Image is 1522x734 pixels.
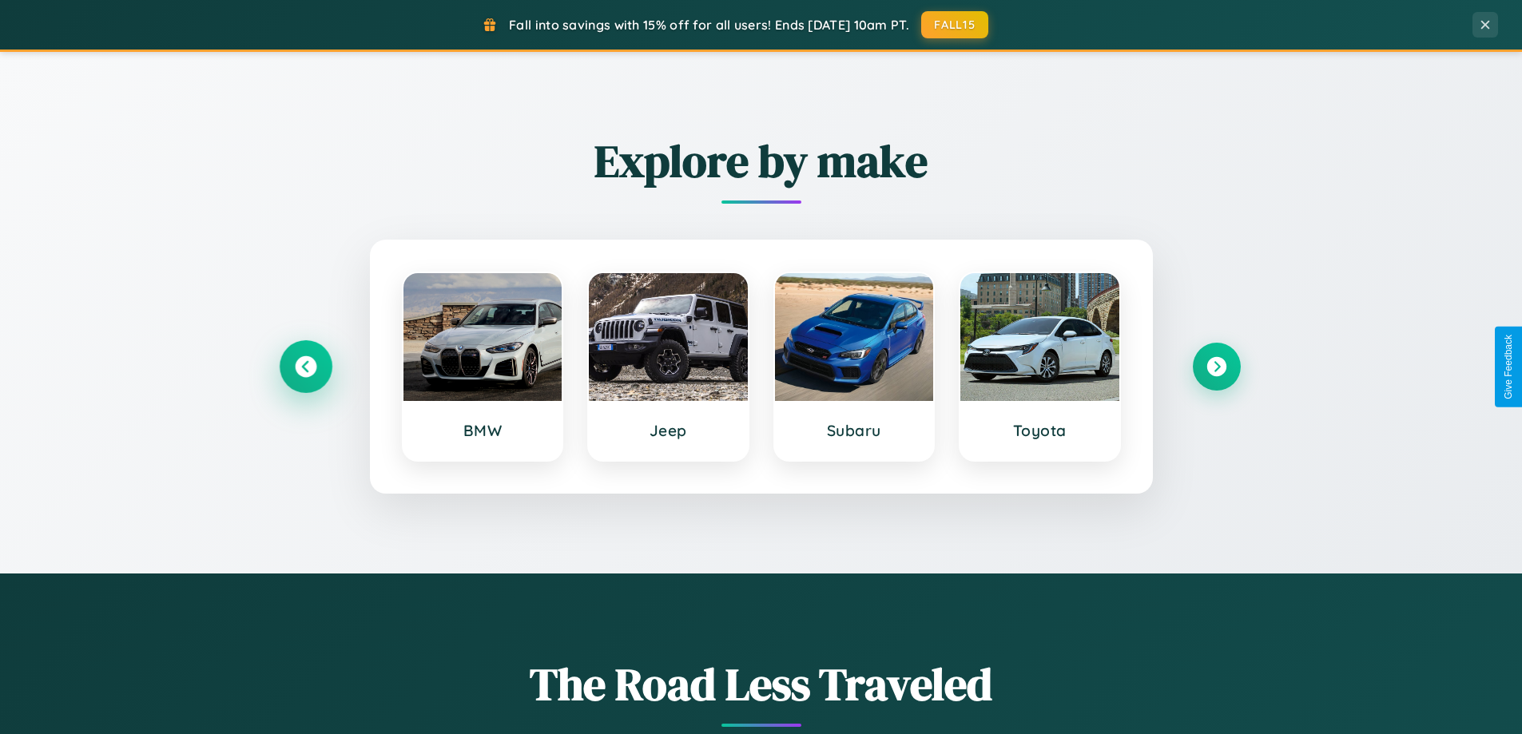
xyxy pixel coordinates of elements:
[791,421,918,440] h3: Subaru
[282,653,1241,715] h1: The Road Less Traveled
[1503,335,1514,399] div: Give Feedback
[282,130,1241,192] h2: Explore by make
[605,421,732,440] h3: Jeep
[976,421,1103,440] h3: Toyota
[921,11,988,38] button: FALL15
[419,421,546,440] h3: BMW
[509,17,909,33] span: Fall into savings with 15% off for all users! Ends [DATE] 10am PT.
